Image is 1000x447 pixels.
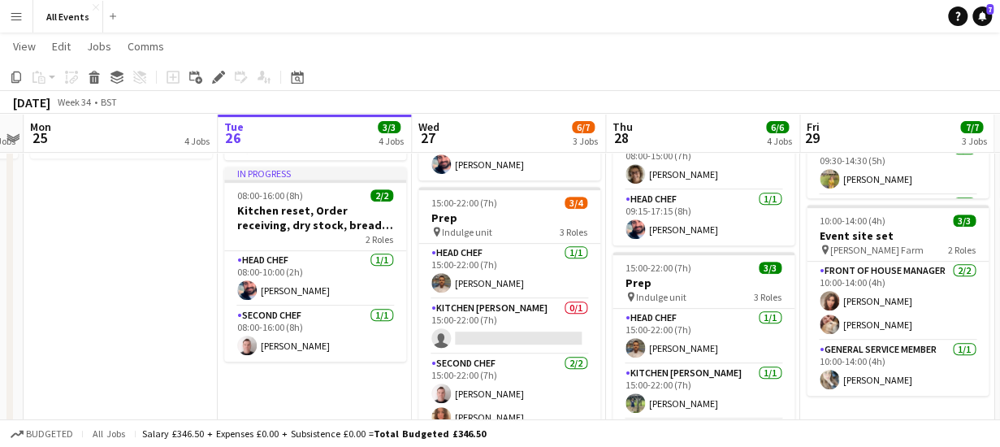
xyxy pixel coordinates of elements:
span: 2 Roles [366,233,393,245]
span: 7/7 [960,121,983,133]
app-card-role: Kitchen [PERSON_NAME]0/115:00-22:00 (7h) [418,299,600,354]
span: 27 [416,128,439,147]
span: Indulge unit [442,226,492,238]
span: Thu [613,119,633,134]
span: [PERSON_NAME] Farm [830,244,924,256]
span: 3 Roles [560,226,587,238]
div: 4 Jobs [767,135,792,147]
app-card-role: Head Chef1/109:15-17:15 (8h)[PERSON_NAME] [613,190,794,245]
app-card-role: Front of House Manager2/210:00-14:00 (4h)[PERSON_NAME][PERSON_NAME] [807,262,989,341]
app-job-card: In progress08:00-16:00 (8h)2/2Kitchen reset, Order receiving, dry stock, bread and cake day2 Role... [224,167,406,362]
h3: Kitchen reset, Order receiving, dry stock, bread and cake day [224,203,406,232]
span: Wed [418,119,439,134]
span: 3 Roles [754,291,781,303]
app-card-role: Second Chef1/1 [807,195,989,250]
span: 25 [28,128,51,147]
div: 4 Jobs [184,135,210,147]
span: Indulge unit [636,291,686,303]
app-card-role: Second Chef1/109:30-14:30 (5h)[PERSON_NAME] [807,140,989,195]
span: Jobs [87,39,111,54]
span: 2 Roles [948,244,976,256]
span: 3/4 [565,197,587,209]
span: 3/3 [759,262,781,274]
span: 3/3 [953,215,976,227]
button: Budgeted [8,425,76,443]
span: 08:00-16:00 (8h) [237,189,303,202]
span: 2/2 [370,189,393,202]
div: In progress [224,167,406,180]
span: 7 [986,4,994,15]
span: 26 [222,128,244,147]
div: 4 Jobs [379,135,404,147]
span: All jobs [89,427,128,440]
h3: Prep [418,210,600,225]
div: [DATE] [13,94,50,111]
span: Tue [224,119,244,134]
app-job-card: 10:00-14:00 (4h)3/3Event site set [PERSON_NAME] Farm2 RolesFront of House Manager2/210:00-14:00 (... [807,205,989,396]
div: 3 Jobs [573,135,598,147]
div: Salary £346.50 + Expenses £0.00 + Subsistence £0.00 = [142,427,486,440]
app-card-role: Kitchen [PERSON_NAME]1/115:00-22:00 (7h)[PERSON_NAME] [613,364,794,419]
span: 15:00-22:00 (7h) [431,197,497,209]
a: 7 [972,7,992,26]
span: 29 [804,128,820,147]
span: 3/3 [378,121,400,133]
span: Edit [52,39,71,54]
app-card-role: Head Chef1/109:15-17:15 (8h)[PERSON_NAME] [418,125,600,180]
span: 6/6 [766,121,789,133]
span: View [13,39,36,54]
app-job-card: 15:00-22:00 (7h)3/4Prep Indulge unit3 RolesHead Chef1/115:00-22:00 (7h)[PERSON_NAME]Kitchen [PERS... [418,187,600,427]
a: Comms [121,36,171,57]
app-card-role: Kitchen [PERSON_NAME]1/108:00-15:00 (7h)[PERSON_NAME] [613,135,794,190]
app-card-role: General service member1/110:00-14:00 (4h)[PERSON_NAME] [807,341,989,396]
span: Comms [128,39,164,54]
span: 6/7 [572,121,595,133]
div: 3 Jobs [961,135,986,147]
a: View [6,36,42,57]
div: BST [101,96,117,108]
app-card-role: Head Chef1/115:00-22:00 (7h)[PERSON_NAME] [613,309,794,364]
h3: Prep [613,276,794,290]
app-card-role: Second Chef1/108:00-16:00 (8h)[PERSON_NAME] [224,306,406,362]
button: All Events [33,1,103,33]
app-card-role: Second Chef2/215:00-22:00 (7h)[PERSON_NAME][PERSON_NAME] [418,354,600,433]
h3: Event site set [807,228,989,243]
span: Budgeted [26,428,73,440]
span: 10:00-14:00 (4h) [820,215,885,227]
app-card-role: Head Chef1/115:00-22:00 (7h)[PERSON_NAME] [418,244,600,299]
span: Fri [807,119,820,134]
span: Week 34 [54,96,94,108]
span: Mon [30,119,51,134]
span: 28 [610,128,633,147]
span: Total Budgeted £346.50 [374,427,486,440]
a: Jobs [80,36,118,57]
a: Edit [45,36,77,57]
span: 15:00-22:00 (7h) [626,262,691,274]
app-card-role: Head Chef1/108:00-10:00 (2h)[PERSON_NAME] [224,251,406,306]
